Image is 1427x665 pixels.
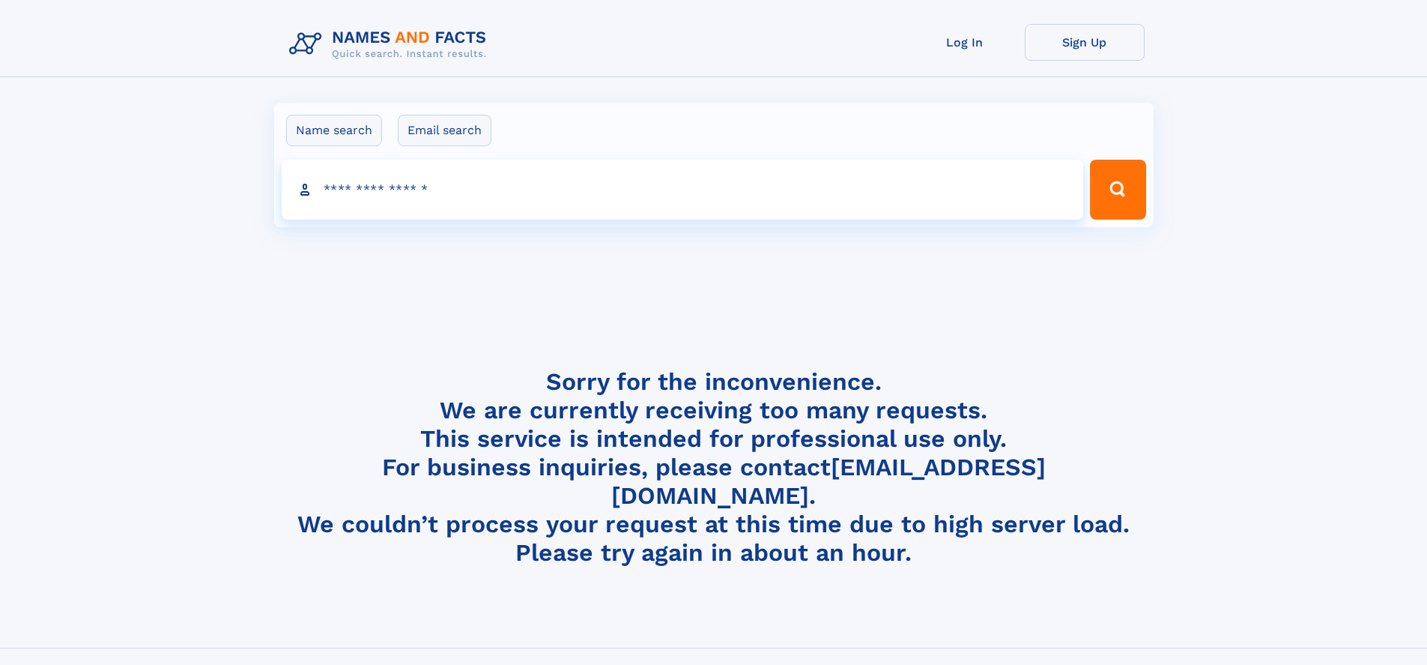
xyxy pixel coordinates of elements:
[1090,160,1145,220] button: Search Button
[905,24,1025,61] a: Log In
[283,24,499,64] img: Logo Names and Facts
[611,453,1046,510] a: [EMAIL_ADDRESS][DOMAIN_NAME]
[282,160,1084,220] input: search input
[1025,24,1145,61] a: Sign Up
[283,367,1145,568] h4: Sorry for the inconvenience. We are currently receiving too many requests. This service is intend...
[286,115,382,146] label: Name search
[398,115,491,146] label: Email search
